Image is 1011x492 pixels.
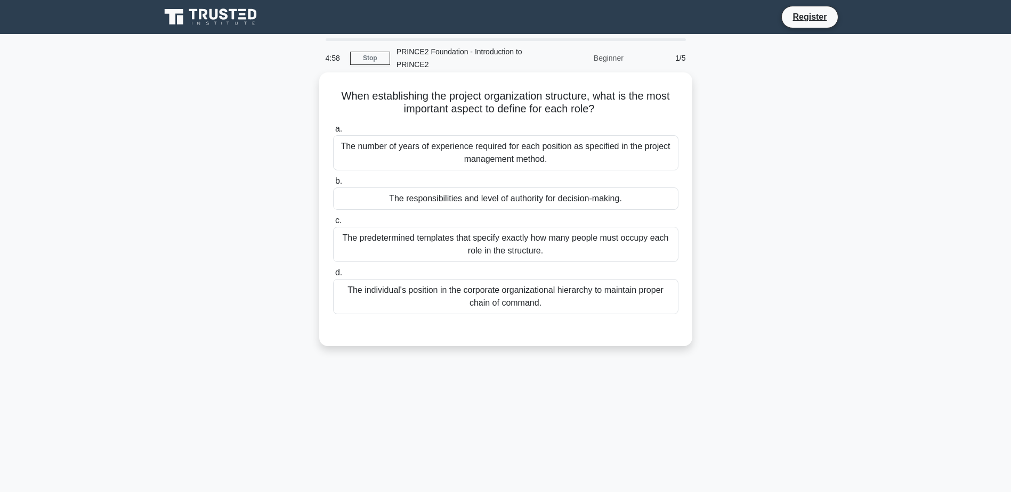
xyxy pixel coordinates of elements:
[335,268,342,277] span: d.
[332,89,680,116] h5: When establishing the project organization structure, what is the most important aspect to define...
[335,124,342,133] span: a.
[537,47,630,69] div: Beginner
[335,216,342,225] span: c.
[333,279,678,314] div: The individual's position in the corporate organizational hierarchy to maintain proper chain of c...
[333,227,678,262] div: The predetermined templates that specify exactly how many people must occupy each role in the str...
[333,187,678,210] div: The responsibilities and level of authority for decision-making.
[319,47,350,69] div: 4:58
[335,176,342,185] span: b.
[786,10,833,23] a: Register
[390,41,537,75] div: PRINCE2 Foundation - Introduction to PRINCE2
[630,47,692,69] div: 1/5
[350,52,390,65] a: Stop
[333,135,678,170] div: The number of years of experience required for each position as specified in the project manageme...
